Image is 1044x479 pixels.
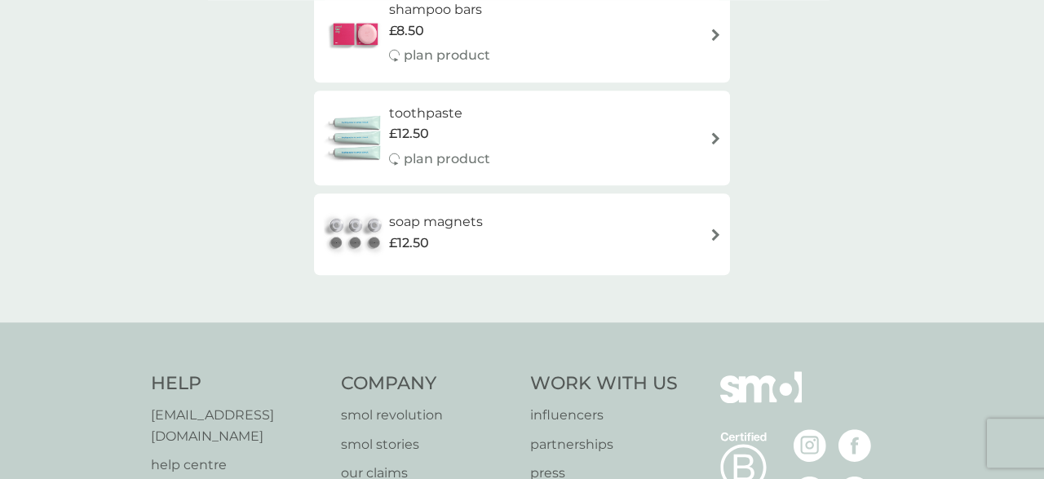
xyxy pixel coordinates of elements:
h6: soap magnets [389,211,483,233]
h4: Help [151,371,325,397]
h6: toothpaste [389,103,490,124]
p: plan product [404,149,490,170]
a: help centre [151,455,325,476]
span: £12.50 [389,123,429,144]
img: arrow right [710,29,722,41]
img: arrow right [710,228,722,241]
img: visit the smol Instagram page [794,429,826,462]
img: smol [720,371,802,427]
a: influencers [530,405,678,426]
h4: Company [341,371,515,397]
img: soap magnets [322,206,389,263]
span: £8.50 [389,20,424,42]
span: £12.50 [389,233,429,254]
p: plan product [404,45,490,66]
a: [EMAIL_ADDRESS][DOMAIN_NAME] [151,405,325,446]
h4: Work With Us [530,371,678,397]
a: smol stories [341,434,515,455]
a: partnerships [530,434,678,455]
img: toothpaste [322,109,389,166]
a: smol revolution [341,405,515,426]
img: shampoo bars [322,6,389,63]
img: visit the smol Facebook page [838,429,871,462]
img: arrow right [710,132,722,144]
